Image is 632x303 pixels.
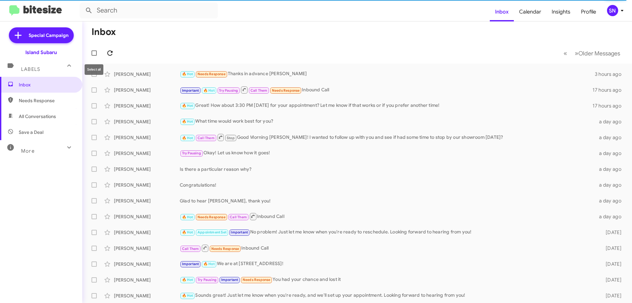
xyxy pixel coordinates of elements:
div: Okay! Let us know how it goes! [180,149,595,157]
span: Needs Response [243,278,271,282]
div: Inbound Call [180,212,595,221]
span: 🔥 Hot [203,88,215,93]
input: Search [80,3,218,18]
div: Is there a particular reason why? [180,166,595,172]
div: [PERSON_NAME] [114,229,180,236]
div: Sounds great! Just let me know when you're ready, and we'll set up your appointment. Looking forw... [180,292,595,299]
div: No problem! Just let me know when you're ready to reschedule. Looking forward to hearing from you! [180,228,595,236]
a: Calendar [514,2,546,21]
div: a day ago [595,182,627,188]
span: 🔥 Hot [182,119,193,124]
div: [PERSON_NAME] [114,118,180,125]
div: Select all [85,64,103,75]
span: Important [231,230,248,234]
div: a day ago [595,134,627,141]
div: 3 hours ago [595,71,627,77]
div: [PERSON_NAME] [114,197,180,204]
div: SN [607,5,618,16]
span: « [564,49,567,57]
div: a day ago [595,213,627,220]
div: [PERSON_NAME] [114,134,180,141]
div: You had your chance and lost it [180,276,595,284]
div: [DATE] [595,292,627,299]
div: a day ago [595,150,627,157]
div: 17 hours ago [592,103,627,109]
span: 🔥 Hot [182,136,193,140]
a: Inbox [490,2,514,21]
div: [DATE] [595,245,627,252]
span: 🔥 Hot [182,293,193,298]
div: Glad to hear [PERSON_NAME], thank you! [180,197,595,204]
div: [PERSON_NAME] [114,87,180,93]
div: [PERSON_NAME] [114,150,180,157]
div: Island Subaru [25,49,57,56]
button: Previous [560,46,571,60]
span: Call Them [197,136,215,140]
span: Important [182,262,199,266]
div: [PERSON_NAME] [114,182,180,188]
span: Important [221,278,238,282]
div: [DATE] [595,277,627,283]
div: [PERSON_NAME] [114,71,180,77]
span: Call Them [182,247,199,251]
span: Needs Response [272,88,300,93]
span: Call Them [230,215,247,219]
span: Appointment Set [197,230,226,234]
span: Needs Response [19,97,75,104]
div: a day ago [595,118,627,125]
div: [PERSON_NAME] [114,166,180,172]
div: Congratulations! [180,182,595,188]
span: 🔥 Hot [182,72,193,76]
span: Save a Deal [19,129,43,136]
div: a day ago [595,197,627,204]
span: » [575,49,578,57]
span: 🔥 Hot [182,104,193,108]
span: 🔥 Hot [182,278,193,282]
span: Needs Response [197,215,225,219]
div: [PERSON_NAME] [114,245,180,252]
span: Special Campaign [29,32,68,39]
div: [PERSON_NAME] [114,292,180,299]
div: Inbound Call [180,244,595,252]
span: 🔥 Hot [182,215,193,219]
button: SN [601,5,625,16]
div: Thanks in advance [PERSON_NAME] [180,70,595,78]
div: [DATE] [595,261,627,267]
nav: Page navigation example [560,46,624,60]
span: Call Them [250,88,268,93]
a: Special Campaign [9,27,74,43]
span: All Conversations [19,113,56,120]
span: Stop [227,136,235,140]
span: Labels [21,66,40,72]
span: Important [182,88,199,93]
div: Inbound Call [180,86,592,94]
div: Great! How about 3:30 PM [DATE] for your appointment? Let me know if that works or if you prefer ... [180,102,592,109]
div: What time would work best for you? [180,118,595,125]
div: Good Morning [PERSON_NAME]! I wanted to follow up with you and see if had some time to stop by ou... [180,133,595,141]
div: [PERSON_NAME] [114,261,180,267]
span: Try Pausing [219,88,238,93]
span: Try Pausing [197,278,217,282]
span: 🔥 Hot [203,262,215,266]
button: Next [571,46,624,60]
div: [PERSON_NAME] [114,213,180,220]
span: Needs Response [211,247,239,251]
span: Needs Response [197,72,225,76]
span: 🔥 Hot [182,230,193,234]
a: Insights [546,2,576,21]
span: Older Messages [578,50,620,57]
h1: Inbox [92,27,116,37]
div: We are at [STREET_ADDRESS]! [180,260,595,268]
div: [PERSON_NAME] [114,103,180,109]
div: [PERSON_NAME] [114,277,180,283]
div: a day ago [595,166,627,172]
a: Profile [576,2,601,21]
div: [DATE] [595,229,627,236]
div: 17 hours ago [592,87,627,93]
span: Inbox [19,81,75,88]
span: More [21,148,35,154]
